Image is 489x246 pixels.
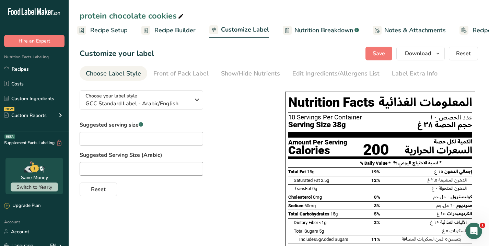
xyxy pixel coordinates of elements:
[402,234,461,244] span: يتضمن من السكريات المضافة
[299,237,348,242] span: Includes Added Sugars
[91,185,106,194] span: Reset
[288,195,312,200] span: Cholesterol
[288,114,472,121] div: 10 Servings Per Container
[405,146,472,155] div: السعرات الحرارية
[154,26,196,35] span: Recipe Builder
[4,107,14,111] div: NEW
[80,121,203,129] label: Suggested serving size
[288,139,347,155] div: Amount Per Serving
[294,186,311,191] span: Fat
[405,138,472,155] div: الكمية لكل حصة
[430,218,439,227] span: <١ غ
[86,69,141,78] div: Choose Label Style
[418,121,472,129] span: حجم الحصة ٣٨ غ
[221,25,269,34] span: Customize Label
[374,220,380,225] span: 2%
[294,178,320,183] span: Saturated Fat
[437,209,446,219] span: ١٥ غ
[393,160,472,167] div: % نسبة الاحتياج اليومي *
[450,226,467,236] span: السكريات
[428,175,438,185] span: ٢٫٥ غ
[283,23,359,38] a: Nutrition Breakdown
[440,218,467,227] span: الألياف الغذائية
[80,10,185,22] div: protein chocolate cookies
[319,229,324,234] span: 5g
[288,211,329,216] span: Total Carbohydrates
[405,49,431,58] span: Download
[466,223,482,239] iframe: Intercom live chat
[447,209,472,219] span: الكربوهيدرات
[288,169,306,174] span: Total Fat
[371,237,380,242] span: 11%
[85,99,190,108] span: GCC Standard Label - Arabic/English
[374,203,380,208] span: 3%
[374,211,380,216] span: 5%
[363,144,389,155] div: 200
[209,22,269,38] a: Customize Label
[313,195,322,200] span: 0mg
[433,192,450,202] span: ٠ مل.جم
[77,23,128,38] a: Recipe Setup
[373,23,446,38] a: Notes & Attachments
[11,183,58,191] button: Switch to Yearly
[85,92,137,99] span: Choose your label style
[153,69,209,78] div: Front of Pack Label
[456,49,471,58] span: Reset
[288,121,346,129] span: Serving Size 38g
[312,186,317,191] span: 0g
[373,49,385,58] span: Save
[365,47,392,60] button: Save
[439,175,467,185] span: الدهون المشبعة
[294,186,305,191] i: Trans
[432,184,438,193] span: ٠ غ
[307,169,314,174] span: 15g
[371,178,380,183] span: 12%
[292,69,380,78] div: Edit Ingredients/Allergens List
[304,203,316,208] span: 60mg
[449,47,478,60] button: Reset
[456,201,472,210] span: صوديوم
[442,226,449,236] span: ٥ غ
[141,23,196,38] a: Recipe Builder
[392,69,438,78] div: Label Extra Info
[288,146,347,155] div: Calories
[374,195,380,200] span: 0%
[316,237,321,242] span: 5g
[90,26,128,35] span: Recipe Setup
[430,114,472,121] span: عدد الحصص ١٠
[4,202,40,209] div: Upgrade Plan
[444,167,472,176] span: إجمالي الدهون
[288,203,303,208] span: Sodium
[384,26,446,35] span: Notes & Attachments
[21,174,48,181] div: Save Money
[442,234,448,244] span: ٥ غ
[288,160,391,167] div: % Daily Value *
[4,35,65,47] button: Hire an Expert
[80,48,154,59] h1: Customize your label
[319,220,326,225] span: <1g
[439,184,467,193] span: الدهون المتحولة
[451,192,472,202] span: كوليسترول
[4,134,15,139] div: BETA
[294,220,318,225] span: Dietary Fiber
[480,223,485,228] span: 1
[80,151,271,159] label: Suggested Serving Size (Arabic)
[396,47,445,60] button: Download
[371,169,380,174] span: 19%
[434,167,443,176] span: ١٥ غ
[80,183,117,196] button: Reset
[294,229,318,234] span: Total Sugars
[4,112,47,119] div: Custom Reports
[16,184,52,190] span: Switch to Yearly
[321,178,329,183] span: 2.5g
[330,211,338,216] span: 15g
[288,95,472,113] h1: Nutrition Facts
[294,26,353,35] span: Nutrition Breakdown
[379,95,472,110] span: المعلومات الغذائية
[436,201,455,210] span: ٦٠ مل.جم
[80,90,203,110] button: Choose your label style GCC Standard Label - Arabic/English
[221,69,280,78] div: Show/Hide Nutrients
